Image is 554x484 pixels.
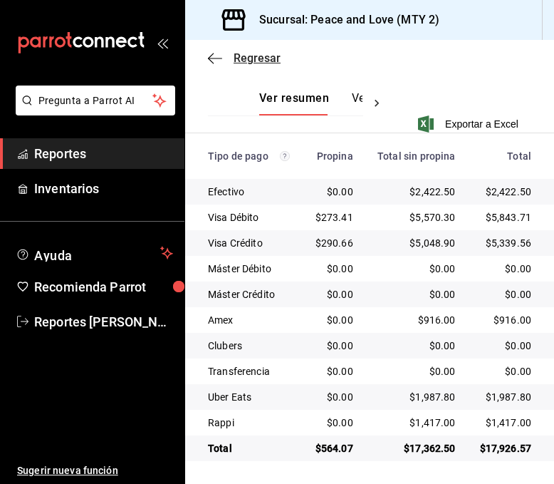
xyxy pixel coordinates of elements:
div: $290.66 [314,236,352,250]
span: Sugerir nueva función [17,463,173,478]
div: $17,362.50 [376,441,456,455]
span: Inventarios [34,179,173,198]
div: Total [479,150,531,162]
div: $1,987.80 [479,390,531,404]
div: Propina [314,150,352,162]
div: $0.00 [314,313,352,327]
div: Visa Crédito [208,236,291,250]
span: Recomienda Parrot [34,277,173,297]
div: Efectivo [208,185,291,199]
div: $5,570.30 [376,210,456,225]
svg: Los pagos realizados con Pay y otras terminales son montos brutos. [280,151,290,161]
div: $273.41 [314,210,352,225]
div: Visa Débito [208,210,291,225]
span: Reportes [34,144,173,163]
span: Pregunta a Parrot AI [38,93,153,108]
div: $2,422.50 [376,185,456,199]
div: $916.00 [376,313,456,327]
div: Amex [208,313,291,327]
div: $0.00 [376,339,456,353]
div: Tipo de pago [208,150,291,162]
div: $916.00 [479,313,531,327]
div: $564.07 [314,441,352,455]
div: $5,048.90 [376,236,456,250]
div: Total [208,441,291,455]
div: $0.00 [314,364,352,379]
div: $5,843.71 [479,210,531,225]
div: Máster Débito [208,262,291,276]
div: $0.00 [376,287,456,302]
div: $17,926.57 [479,441,531,455]
div: $0.00 [314,185,352,199]
h3: Sucursal: Peace and Love (MTY 2) [248,11,439,29]
div: $0.00 [479,262,531,276]
div: $0.00 [314,416,352,430]
div: $1,987.80 [376,390,456,404]
div: Total sin propina [376,150,456,162]
button: Ver resumen [259,91,329,115]
div: $0.00 [479,339,531,353]
span: Reportes [PERSON_NAME] [34,312,173,331]
button: open_drawer_menu [157,37,168,48]
div: $0.00 [314,262,352,276]
div: Clubers [208,339,291,353]
span: Ayuda [34,244,155,262]
div: $0.00 [314,339,352,353]
button: Exportar a Excel [421,115,518,133]
div: $0.00 [376,262,456,276]
a: Pregunta a Parrot AI [10,103,175,118]
div: $0.00 [479,287,531,302]
div: $0.00 [376,364,456,379]
div: Transferencia [208,364,291,379]
button: Regresar [208,51,281,65]
div: Uber Eats [208,390,291,404]
div: $1,417.00 [479,416,531,430]
div: Rappi [208,416,291,430]
div: $0.00 [314,287,352,302]
div: Máster Crédito [208,287,291,302]
div: $2,422.50 [479,185,531,199]
button: Pregunta a Parrot AI [16,86,175,115]
div: $5,339.56 [479,236,531,250]
div: $1,417.00 [376,416,456,430]
span: Regresar [234,51,281,65]
div: navigation tabs [259,91,362,115]
div: $0.00 [314,390,352,404]
div: $0.00 [479,364,531,379]
button: Ver pagos [352,91,405,115]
